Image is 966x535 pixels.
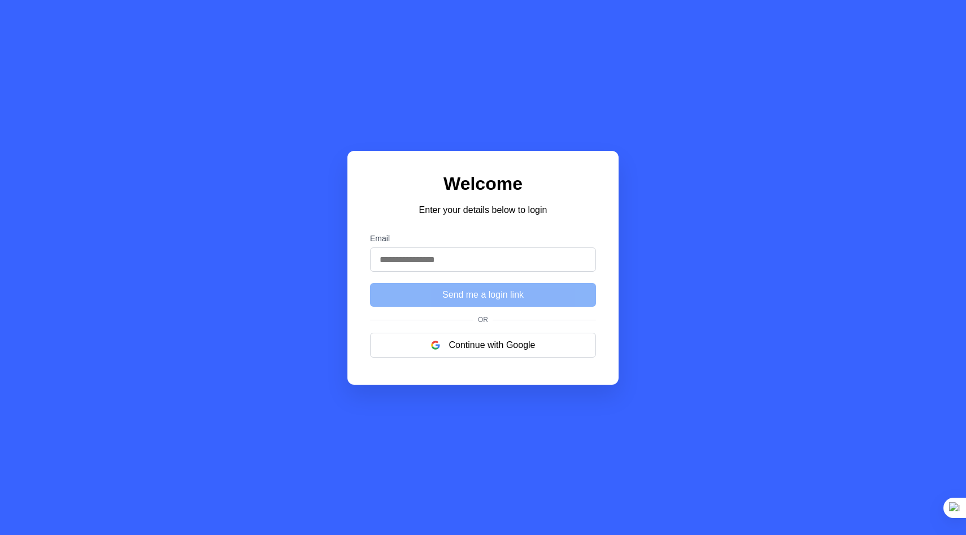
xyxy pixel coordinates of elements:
label: Email [370,234,596,243]
h1: Welcome [370,173,596,194]
button: Continue with Google [370,333,596,358]
img: google logo [431,341,440,350]
span: Or [473,316,493,324]
p: Enter your details below to login [370,203,596,217]
button: Send me a login link [370,283,596,307]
